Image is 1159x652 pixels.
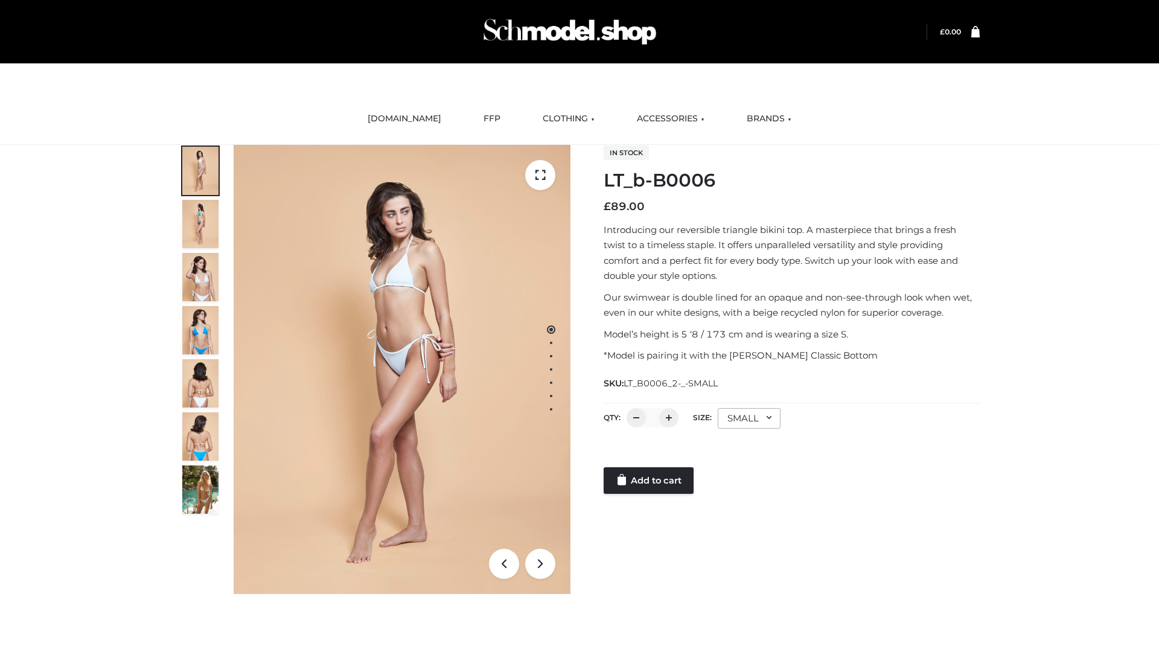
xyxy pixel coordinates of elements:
[234,145,570,594] img: ArielClassicBikiniTop_CloudNine_AzureSky_OW114ECO_1
[604,376,719,391] span: SKU:
[182,253,219,301] img: ArielClassicBikiniTop_CloudNine_AzureSky_OW114ECO_3-scaled.jpg
[693,413,712,422] label: Size:
[479,8,660,56] img: Schmodel Admin 964
[474,106,509,132] a: FFP
[624,378,718,389] span: LT_B0006_2-_-SMALL
[604,348,980,363] p: *Model is pairing it with the [PERSON_NAME] Classic Bottom
[718,408,781,429] div: SMALL
[182,200,219,248] img: ArielClassicBikiniTop_CloudNine_AzureSky_OW114ECO_2-scaled.jpg
[604,200,611,213] span: £
[604,200,645,213] bdi: 89.00
[604,290,980,321] p: Our swimwear is double lined for an opaque and non-see-through look when wet, even in our white d...
[738,106,800,132] a: BRANDS
[940,27,961,36] bdi: 0.00
[182,465,219,514] img: Arieltop_CloudNine_AzureSky2.jpg
[604,413,621,422] label: QTY:
[182,359,219,407] img: ArielClassicBikiniTop_CloudNine_AzureSky_OW114ECO_7-scaled.jpg
[940,27,945,36] span: £
[604,170,980,191] h1: LT_b-B0006
[604,327,980,342] p: Model’s height is 5 ‘8 / 173 cm and is wearing a size S.
[604,145,649,160] span: In stock
[604,467,694,494] a: Add to cart
[359,106,450,132] a: [DOMAIN_NAME]
[182,306,219,354] img: ArielClassicBikiniTop_CloudNine_AzureSky_OW114ECO_4-scaled.jpg
[534,106,604,132] a: CLOTHING
[628,106,714,132] a: ACCESSORIES
[182,412,219,461] img: ArielClassicBikiniTop_CloudNine_AzureSky_OW114ECO_8-scaled.jpg
[940,27,961,36] a: £0.00
[182,147,219,195] img: ArielClassicBikiniTop_CloudNine_AzureSky_OW114ECO_1-scaled.jpg
[604,222,980,284] p: Introducing our reversible triangle bikini top. A masterpiece that brings a fresh twist to a time...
